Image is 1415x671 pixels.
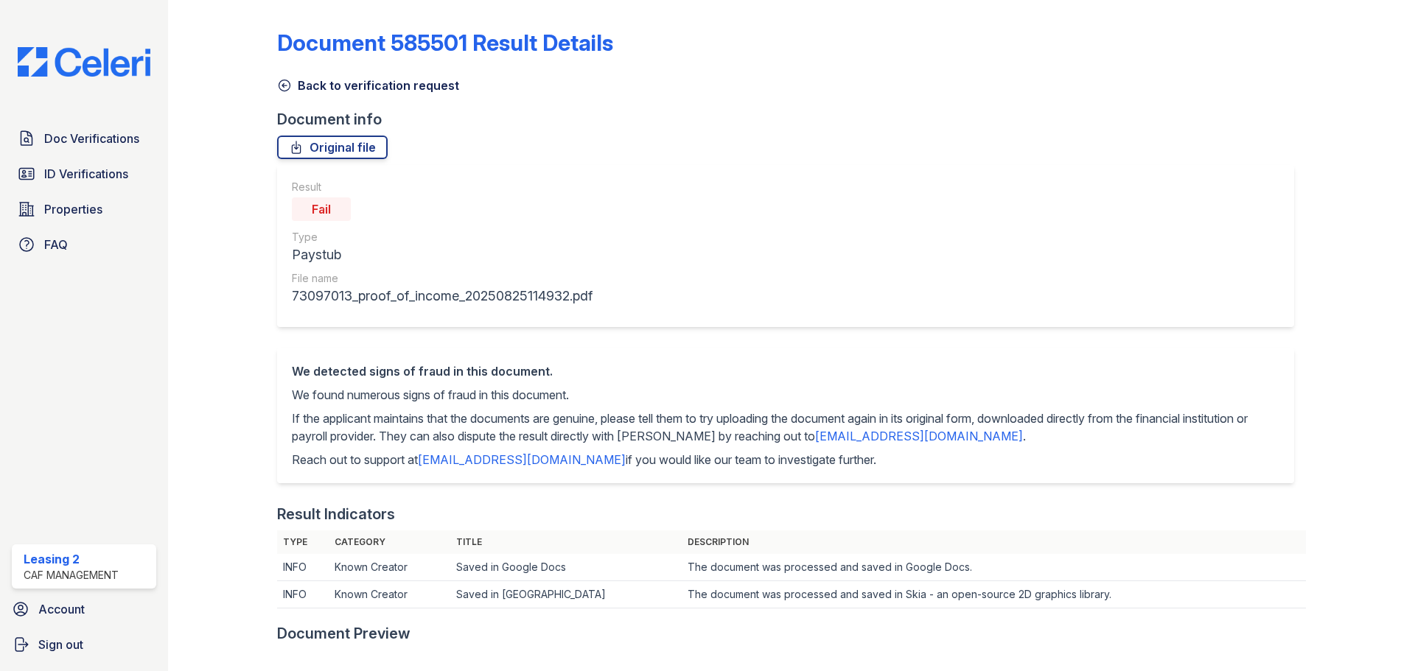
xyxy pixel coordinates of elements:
[292,245,593,265] div: Paystub
[450,581,682,608] td: Saved in [GEOGRAPHIC_DATA]
[682,581,1306,608] td: The document was processed and saved in Skia - an open-source 2D graphics library.
[24,568,119,583] div: CAF Management
[292,386,1279,404] p: We found numerous signs of fraud in this document.
[329,554,450,581] td: Known Creator
[815,429,1023,443] a: [EMAIL_ADDRESS][DOMAIN_NAME]
[329,581,450,608] td: Known Creator
[44,236,68,253] span: FAQ
[277,77,459,94] a: Back to verification request
[292,180,593,194] div: Result
[6,594,162,624] a: Account
[44,165,128,183] span: ID Verifications
[277,623,410,644] div: Document Preview
[277,581,329,608] td: INFO
[12,159,156,189] a: ID Verifications
[277,554,329,581] td: INFO
[12,124,156,153] a: Doc Verifications
[277,530,329,554] th: Type
[44,130,139,147] span: Doc Verifications
[292,362,1279,380] div: We detected signs of fraud in this document.
[450,554,682,581] td: Saved in Google Docs
[292,230,593,245] div: Type
[292,410,1279,445] p: If the applicant maintains that the documents are genuine, please tell them to try uploading the ...
[292,271,593,286] div: File name
[277,136,388,159] a: Original file
[418,452,626,467] a: [EMAIL_ADDRESS][DOMAIN_NAME]
[277,504,395,524] div: Result Indicators
[292,286,593,306] div: 73097013_proof_of_income_20250825114932.pdf
[38,600,85,618] span: Account
[450,530,682,554] th: Title
[44,200,102,218] span: Properties
[292,451,1279,468] p: Reach out to support at if you would like our team to investigate further.
[38,636,83,653] span: Sign out
[1023,429,1026,443] span: .
[277,109,1306,130] div: Document info
[682,554,1306,581] td: The document was processed and saved in Google Docs.
[24,550,119,568] div: Leasing 2
[6,630,162,659] a: Sign out
[277,29,613,56] a: Document 585501 Result Details
[329,530,450,554] th: Category
[12,194,156,224] a: Properties
[12,230,156,259] a: FAQ
[682,530,1306,554] th: Description
[292,197,351,221] div: Fail
[6,47,162,77] img: CE_Logo_Blue-a8612792a0a2168367f1c8372b55b34899dd931a85d93a1a3d3e32e68fde9ad4.png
